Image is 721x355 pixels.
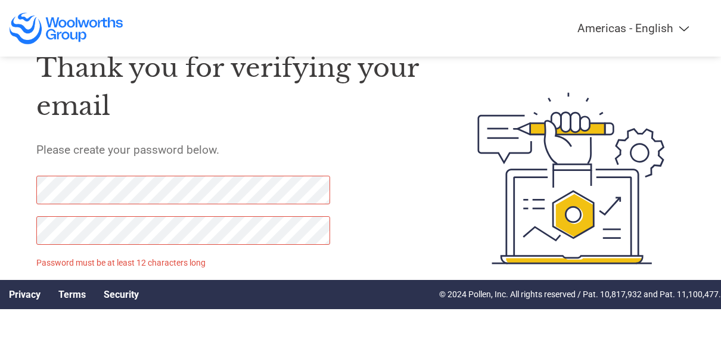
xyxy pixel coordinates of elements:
[58,289,86,300] a: Terms
[9,12,124,45] img: Woolworths Group
[9,289,41,300] a: Privacy
[36,49,425,126] h1: Thank you for verifying your email
[36,143,425,157] h5: Please create your password below.
[36,257,332,269] p: Password must be at least 12 characters long
[104,289,139,300] a: Security
[439,288,721,301] p: © 2024 Pollen, Inc. All rights reserved / Pat. 10,817,932 and Pat. 11,100,477.
[458,32,685,325] img: create-password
